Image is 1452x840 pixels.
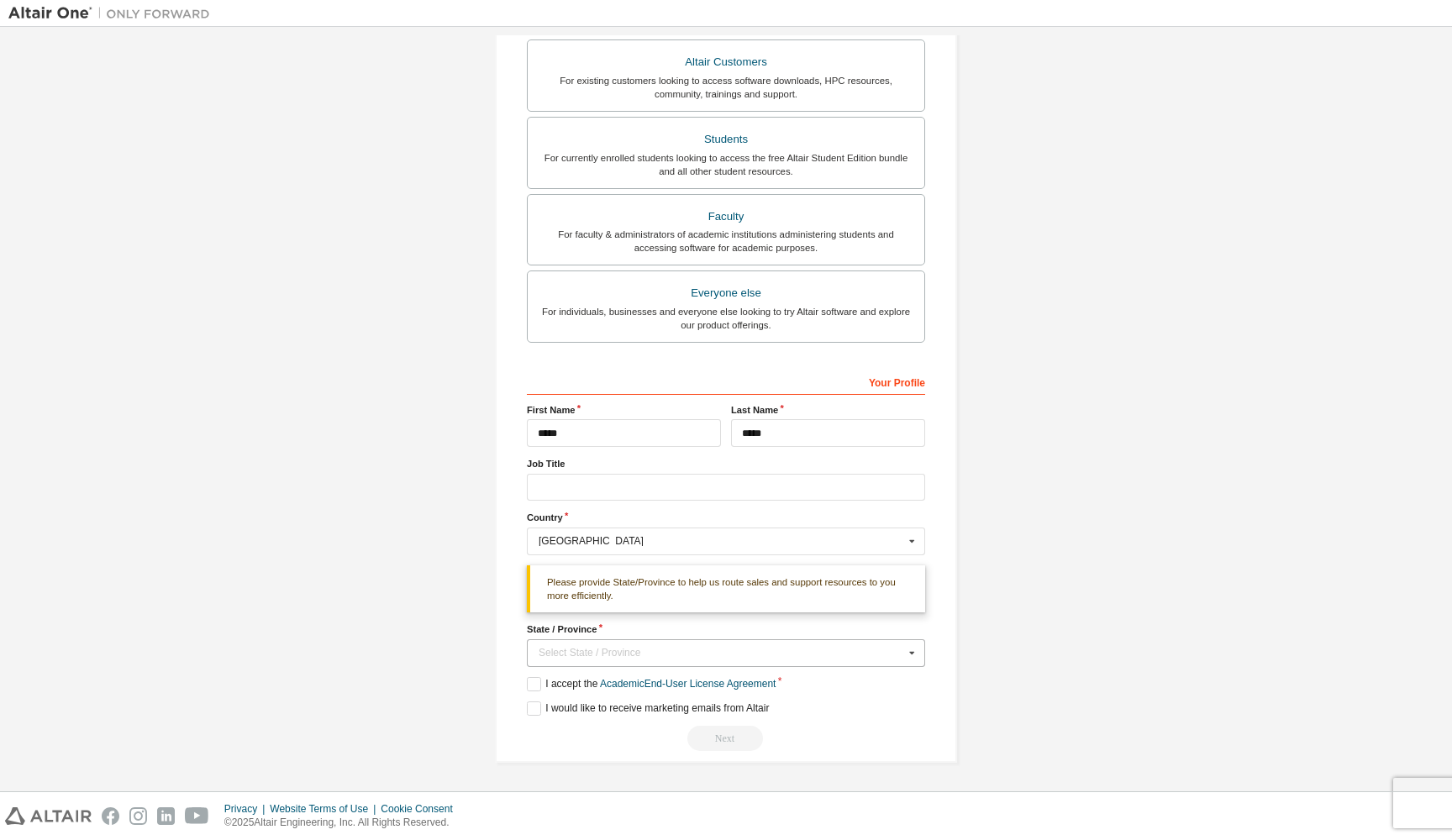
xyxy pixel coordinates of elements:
label: State / Province [527,622,925,636]
div: For existing customers looking to access software downloads, HPC resources, community, trainings ... [538,74,914,101]
div: Privacy [224,802,270,816]
img: facebook.svg [102,807,119,825]
div: Website Terms of Use [270,802,381,816]
div: Read and acccept EULA to continue [527,726,925,751]
label: I accept the [527,677,776,691]
div: Select State / Province [539,648,904,658]
div: [GEOGRAPHIC_DATA] [539,536,904,546]
p: © 2025 Altair Engineering, Inc. All Rights Reserved. [224,816,463,830]
div: Your Profile [527,368,925,395]
img: Altair One [8,5,218,22]
label: Last Name [731,403,925,417]
div: For currently enrolled students looking to access the free Altair Student Edition bundle and all ... [538,151,914,178]
img: youtube.svg [185,807,209,825]
div: Faculty [538,205,914,228]
div: Cookie Consent [381,802,462,816]
img: linkedin.svg [157,807,175,825]
label: Country [527,511,925,524]
div: Students [538,128,914,151]
div: Everyone else [538,281,914,305]
label: First Name [527,403,721,417]
div: Altair Customers [538,50,914,74]
img: altair_logo.svg [5,807,92,825]
label: Job Title [527,457,925,470]
div: For faculty & administrators of academic institutions administering students and accessing softwa... [538,228,914,255]
a: Academic End-User License Agreement [600,678,776,690]
label: I would like to receive marketing emails from Altair [527,701,769,716]
div: Please provide State/Province to help us route sales and support resources to you more efficiently. [527,565,925,613]
div: For individuals, businesses and everyone else looking to try Altair software and explore our prod... [538,305,914,332]
img: instagram.svg [129,807,147,825]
